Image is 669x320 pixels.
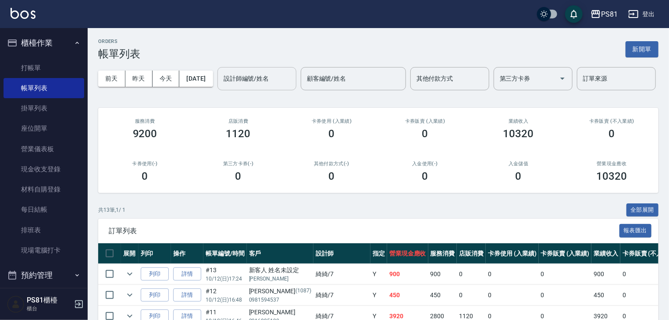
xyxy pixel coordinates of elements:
a: 打帳單 [4,58,84,78]
div: [PERSON_NAME] [249,308,311,317]
button: save [565,5,583,23]
img: Person [7,295,25,313]
h3: 帳單列表 [98,48,140,60]
h2: 其他付款方式(-) [295,161,368,167]
h2: 卡券販賣 (不入業績) [576,118,648,124]
th: 指定 [370,243,387,264]
td: 0 [539,264,592,284]
a: 排班表 [4,220,84,240]
th: 展開 [121,243,139,264]
th: 帳單編號/時間 [203,243,247,264]
h3: 0 [422,170,428,182]
a: 掛單列表 [4,98,84,118]
h2: 卡券使用(-) [109,161,181,167]
h2: ORDERS [98,39,140,44]
h3: 10320 [597,170,627,182]
td: 900 [428,264,457,284]
h3: 服務消費 [109,118,181,124]
h3: 10320 [503,128,534,140]
p: 共 13 筆, 1 / 1 [98,206,125,214]
a: 帳單列表 [4,78,84,98]
button: 昨天 [125,71,153,87]
h3: 0 [516,170,522,182]
h2: 營業現金應收 [576,161,648,167]
h3: 1120 [226,128,251,140]
p: 0981594537 [249,296,311,304]
a: 座位開單 [4,118,84,139]
a: 現金收支登錄 [4,159,84,179]
h2: 業績收入 [482,118,555,124]
button: 今天 [153,71,180,87]
div: [PERSON_NAME] [249,287,311,296]
a: 營業儀表板 [4,139,84,159]
td: #12 [203,285,247,306]
a: 新開單 [626,45,658,53]
a: 材料自購登錄 [4,179,84,199]
h2: 第三方卡券(-) [202,161,274,167]
th: 設計師 [313,243,370,264]
td: 0 [457,285,486,306]
td: 0 [457,264,486,284]
a: 詳情 [173,288,201,302]
a: 詳情 [173,267,201,281]
a: 報表匯出 [619,226,652,235]
div: 新客人 姓名未設定 [249,266,311,275]
button: 報表匯出 [619,224,652,238]
td: 900 [387,264,428,284]
button: 櫃檯作業 [4,32,84,54]
td: Y [370,264,387,284]
th: 業績收入 [591,243,620,264]
h2: 入金使用(-) [389,161,461,167]
h3: 0 [329,170,335,182]
th: 卡券使用 (入業績) [486,243,539,264]
th: 營業現金應收 [387,243,428,264]
td: 450 [591,285,620,306]
th: 操作 [171,243,203,264]
p: [PERSON_NAME] [249,275,311,283]
h2: 入金儲值 [482,161,555,167]
h3: 0 [422,128,428,140]
td: 綺綺 /7 [313,264,370,284]
div: PS81 [601,9,618,20]
button: 報表及分析 [4,287,84,309]
button: PS81 [587,5,621,23]
button: 預約管理 [4,264,84,287]
a: 現場電腦打卡 [4,240,84,260]
th: 列印 [139,243,171,264]
td: 450 [387,285,428,306]
span: 訂單列表 [109,227,619,235]
h3: 0 [609,128,615,140]
th: 店販消費 [457,243,486,264]
h3: 9200 [133,128,157,140]
p: 10/12 (日) 17:24 [206,275,245,283]
h2: 卡券販賣 (入業績) [389,118,461,124]
button: [DATE] [179,71,213,87]
td: 綺綺 /7 [313,285,370,306]
td: Y [370,285,387,306]
p: (1087) [295,287,311,296]
h2: 店販消費 [202,118,274,124]
button: 新開單 [626,41,658,57]
a: 每日結帳 [4,199,84,220]
td: 450 [428,285,457,306]
h3: 0 [329,128,335,140]
button: 登出 [625,6,658,22]
button: 前天 [98,71,125,87]
h2: 卡券使用 (入業績) [295,118,368,124]
button: expand row [123,288,136,302]
button: Open [555,71,569,85]
h3: 0 [142,170,148,182]
td: 0 [539,285,592,306]
h3: 0 [235,170,242,182]
th: 卡券販賣 (入業績) [539,243,592,264]
img: Logo [11,8,36,19]
th: 客戶 [247,243,313,264]
button: expand row [123,267,136,281]
button: 全部展開 [626,203,659,217]
td: 0 [486,264,539,284]
td: 0 [486,285,539,306]
h5: PS81櫃檯 [27,296,71,305]
button: 列印 [141,267,169,281]
p: 10/12 (日) 16:48 [206,296,245,304]
button: 列印 [141,288,169,302]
